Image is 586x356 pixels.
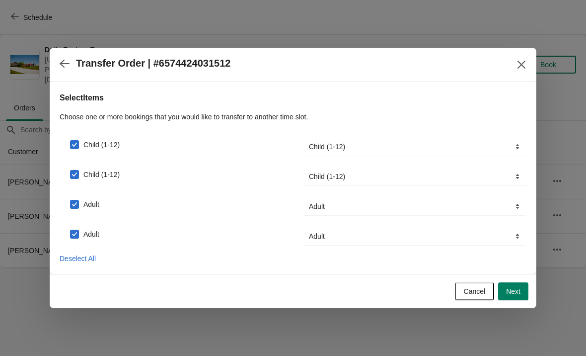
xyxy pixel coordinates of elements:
[83,140,120,150] span: Child (1-12)
[76,58,230,69] h2: Transfer Order | #6574424031512
[464,287,486,295] span: Cancel
[83,199,99,209] span: Adult
[83,170,120,179] span: Child (1-12)
[506,287,520,295] span: Next
[60,255,96,263] span: Deselect All
[60,112,526,122] p: Choose one or more bookings that you would like to transfer to another time slot.
[455,282,495,300] button: Cancel
[83,229,99,239] span: Adult
[513,56,530,74] button: Close
[60,92,526,104] h2: Select Items
[498,282,528,300] button: Next
[56,250,100,267] button: Deselect All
